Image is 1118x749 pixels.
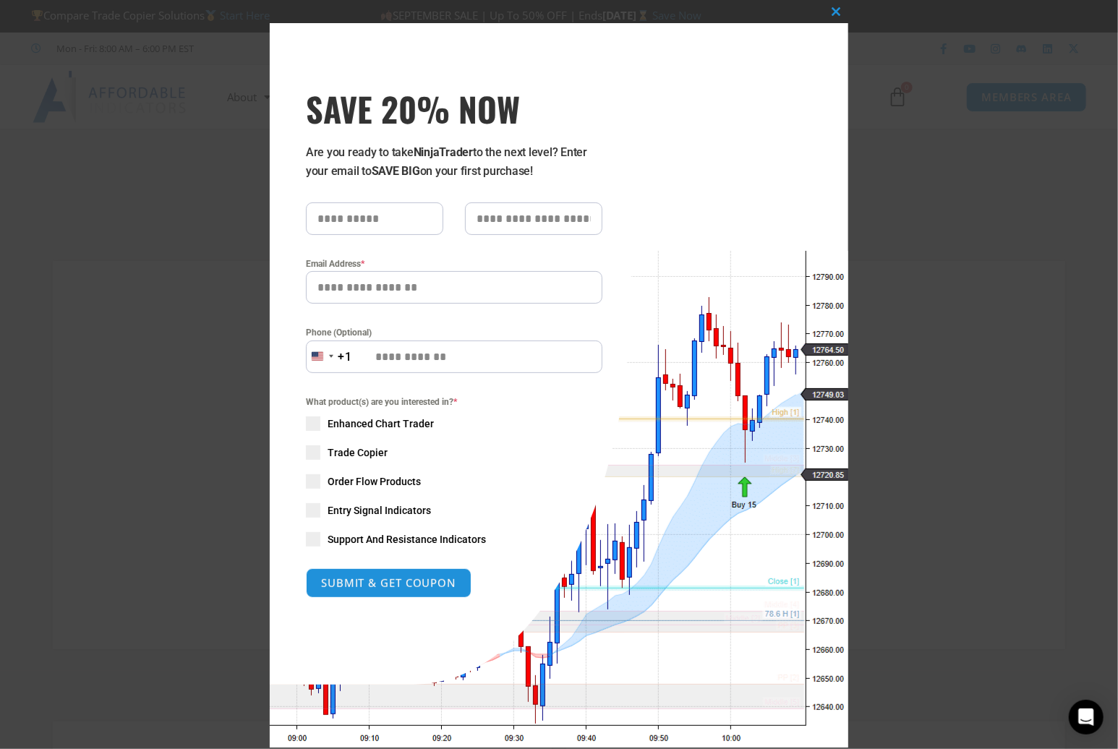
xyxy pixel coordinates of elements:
[306,395,602,409] span: What product(s) are you interested in?
[328,532,486,547] span: Support And Resistance Indicators
[306,257,602,271] label: Email Address
[1069,700,1104,735] div: Open Intercom Messenger
[306,474,602,489] label: Order Flow Products
[306,445,602,460] label: Trade Copier
[306,88,602,129] h3: SAVE 20% NOW
[306,341,352,373] button: Selected country
[306,568,471,598] button: SUBMIT & GET COUPON
[338,348,352,367] div: +1
[328,474,421,489] span: Order Flow Products
[328,503,431,518] span: Entry Signal Indicators
[328,445,388,460] span: Trade Copier
[372,164,420,178] strong: SAVE BIG
[306,416,602,431] label: Enhanced Chart Trader
[306,532,602,547] label: Support And Resistance Indicators
[328,416,434,431] span: Enhanced Chart Trader
[306,143,602,181] p: Are you ready to take to the next level? Enter your email to on your first purchase!
[414,145,473,159] strong: NinjaTrader
[306,325,602,340] label: Phone (Optional)
[306,503,602,518] label: Entry Signal Indicators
